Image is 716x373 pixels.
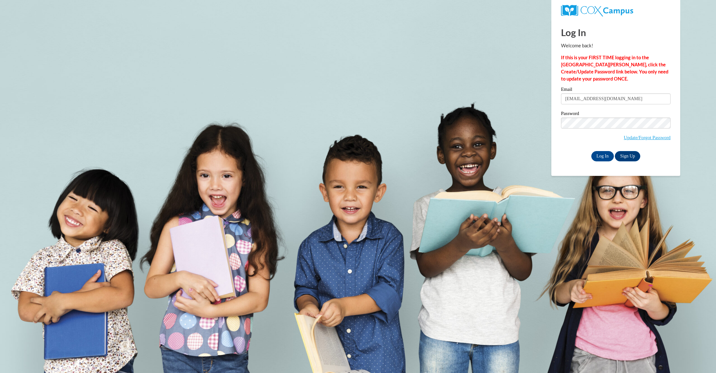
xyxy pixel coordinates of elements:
[561,111,671,118] label: Password
[624,135,671,140] a: Update/Forgot Password
[591,151,614,161] input: Log In
[561,87,671,93] label: Email
[615,151,640,161] a: Sign Up
[561,42,671,49] p: Welcome back!
[561,5,671,16] a: COX Campus
[561,26,671,39] h1: Log In
[561,55,668,81] strong: If this is your FIRST TIME logging in to the [GEOGRAPHIC_DATA][PERSON_NAME], click the Create/Upd...
[561,5,633,16] img: COX Campus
